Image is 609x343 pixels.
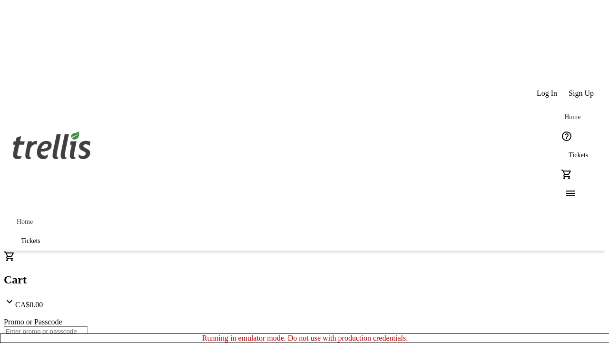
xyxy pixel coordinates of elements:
[563,84,599,103] button: Sign Up
[10,232,52,251] a: Tickets
[537,89,557,98] span: Log In
[4,273,605,286] h2: Cart
[4,318,62,326] label: Promo or Passcode
[557,146,599,165] a: Tickets
[557,184,576,203] button: Menu
[4,326,88,336] input: Enter promo or passcode
[17,218,33,226] span: Home
[10,212,40,232] a: Home
[557,108,588,127] a: Home
[569,89,594,98] span: Sign Up
[4,251,605,309] div: CartCA$0.00
[21,237,40,245] span: Tickets
[10,121,94,169] img: Orient E2E Organization vLwUERn43P's Logo
[531,84,563,103] button: Log In
[557,127,576,146] button: Help
[557,165,576,184] button: Cart
[15,301,43,309] span: CA$0.00
[564,113,580,121] span: Home
[569,151,588,159] span: Tickets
